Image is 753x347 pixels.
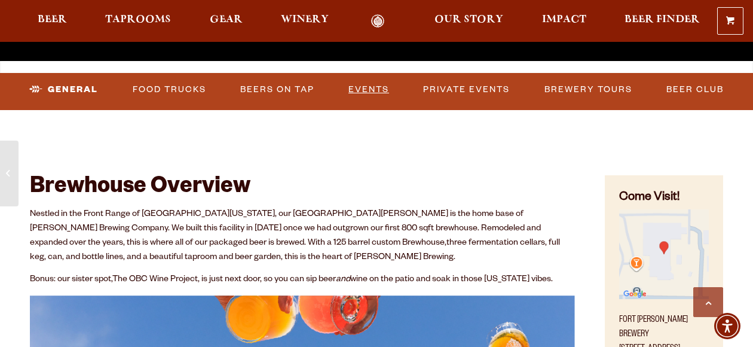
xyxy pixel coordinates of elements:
[235,76,319,104] a: Beers on Tap
[662,76,728,104] a: Beer Club
[434,15,503,25] span: Our Story
[619,190,709,207] h4: Come Visit!
[714,313,740,339] div: Accessibility Menu
[30,175,575,202] h2: Brewhouse Overview
[619,209,709,306] a: Find on Google Maps (opens in a new window)
[427,14,511,28] a: Our Story
[105,15,171,25] span: Taprooms
[112,275,198,285] a: The OBC Wine Project
[540,76,637,104] a: Brewery Tours
[30,208,575,265] p: Nestled in the Front Range of [GEOGRAPHIC_DATA][US_STATE], our [GEOGRAPHIC_DATA][PERSON_NAME] is ...
[355,14,400,28] a: Odell Home
[617,14,708,28] a: Beer Finder
[336,275,350,285] em: and
[210,15,243,25] span: Gear
[202,14,250,28] a: Gear
[30,239,560,263] span: three fermentation cellars, full keg, can, and bottle lines, and a beautiful taproom and beer gar...
[693,287,723,317] a: Scroll to top
[38,15,67,25] span: Beer
[281,15,329,25] span: Winery
[344,76,394,104] a: Events
[542,15,586,25] span: Impact
[418,76,515,104] a: Private Events
[97,14,179,28] a: Taprooms
[273,14,336,28] a: Winery
[25,76,103,104] a: General
[30,273,575,287] p: Bonus: our sister spot, , is just next door, so you can sip beer wine on the patio and soak in th...
[619,209,709,299] img: Small thumbnail of location on map
[625,15,700,25] span: Beer Finder
[30,14,75,28] a: Beer
[534,14,594,28] a: Impact
[128,76,211,104] a: Food Trucks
